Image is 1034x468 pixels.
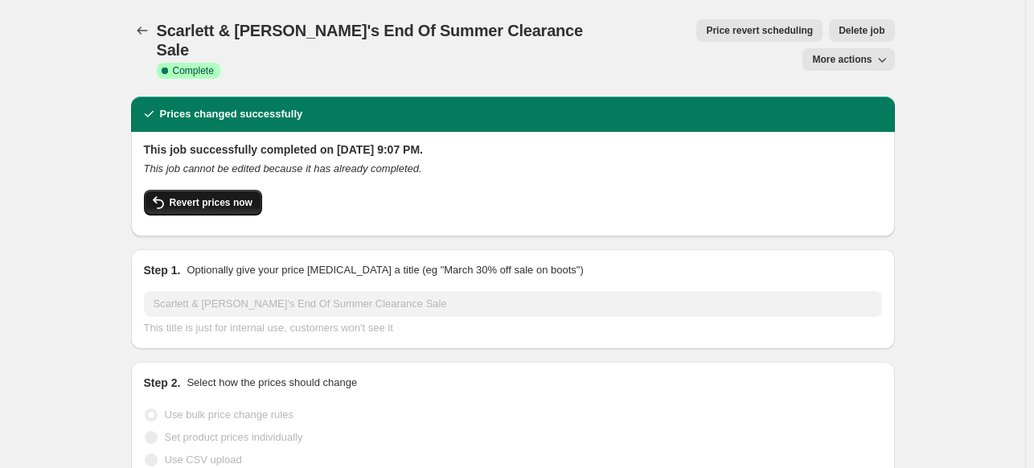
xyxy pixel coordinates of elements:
[144,375,181,391] h2: Step 2.
[144,162,422,174] i: This job cannot be edited because it has already completed.
[170,196,252,209] span: Revert prices now
[144,322,393,334] span: This title is just for internal use, customers won't see it
[706,24,813,37] span: Price revert scheduling
[187,375,357,391] p: Select how the prices should change
[839,24,884,37] span: Delete job
[144,262,181,278] h2: Step 1.
[802,48,894,71] button: More actions
[165,454,242,466] span: Use CSV upload
[144,142,882,158] h2: This job successfully completed on [DATE] 9:07 PM.
[165,408,293,421] span: Use bulk price change rules
[131,19,154,42] button: Price change jobs
[157,22,583,59] span: Scarlett & [PERSON_NAME]'s End Of Summer Clearance Sale
[144,291,882,317] input: 30% off holiday sale
[812,53,872,66] span: More actions
[696,19,823,42] button: Price revert scheduling
[173,64,214,77] span: Complete
[187,262,583,278] p: Optionally give your price [MEDICAL_DATA] a title (eg "March 30% off sale on boots")
[160,106,303,122] h2: Prices changed successfully
[829,19,894,42] button: Delete job
[144,190,262,216] button: Revert prices now
[165,431,303,443] span: Set product prices individually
